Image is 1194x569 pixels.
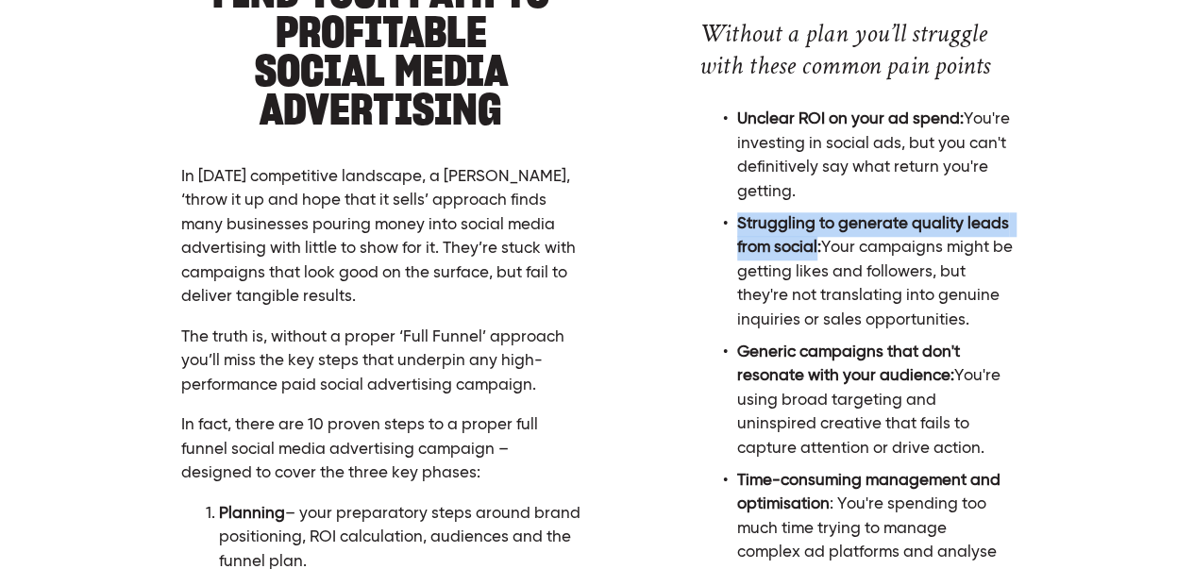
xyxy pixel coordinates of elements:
p: Your campaigns might be getting likes and followers, but they're not translating into genuine inq... [737,212,1013,333]
strong: Struggling to generate quality leads from social: [737,216,1013,257]
strong: Generic campaigns that don't resonate with your audience: [737,344,964,385]
strong: Time-consuming management and optimisation [737,473,1004,513]
p: The truth is, without a proper ‘Full Funnel’ approach you’ll miss the key steps that underpin any... [181,326,581,398]
p: In [DATE] competitive landscape, a [PERSON_NAME], ‘throw it up and hope that it sells’ approach f... [181,165,581,310]
strong: Planning [219,506,285,522]
p: You're investing in social ads, but you can't definitively say what return you're getting. [737,108,1013,204]
p: You're using broad targeting and uninspired creative that fails to capture attention or drive act... [737,341,1013,461]
p: In fact, there are 10 proven steps to a proper full funnel social media advertising campaign – de... [181,413,581,486]
strong: Unclear ROI on your ad spend: [737,111,964,127]
h3: Without a plan you’ll struggle with these common pain points [699,18,1013,81]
